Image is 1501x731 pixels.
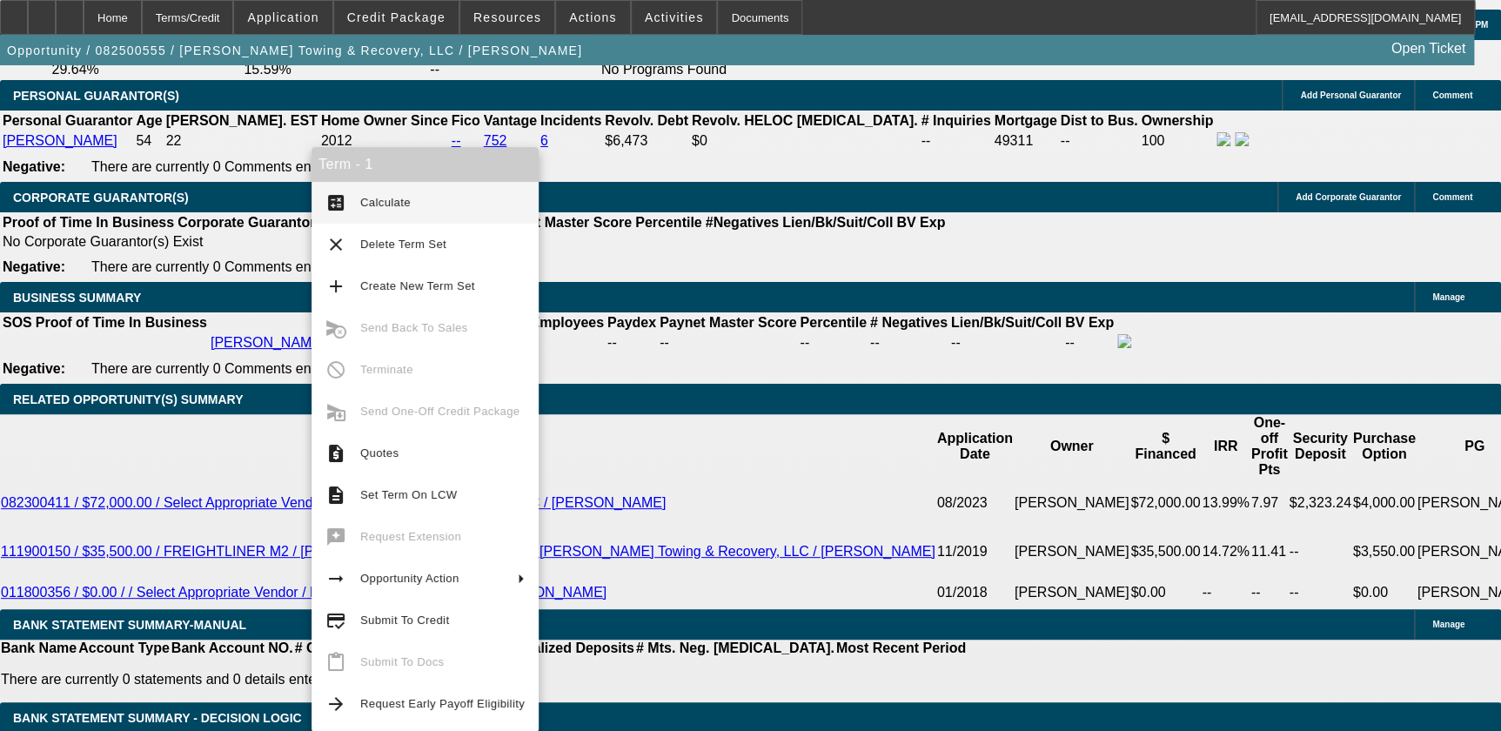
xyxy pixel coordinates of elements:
[484,113,537,128] b: Vantage
[135,131,163,151] td: 54
[91,259,460,274] span: There are currently 0 Comments entered on this opportunity
[496,640,634,657] th: Annualized Deposits
[325,485,346,506] mat-icon: description
[604,131,689,151] td: $6,473
[495,215,632,230] b: Paynet Master Score
[1117,334,1131,348] img: facebook-icon.png
[1201,479,1250,527] td: 13.99%
[1,544,935,559] a: 111900150 / $35,500.00 / FREIGHTLINER M2 / [PERSON_NAME] Truck Center, Inc. / [PERSON_NAME] Towin...
[360,614,449,627] span: Submit To Credit
[325,443,346,464] mat-icon: request_quote
[1352,527,1417,576] td: $3,550.00
[325,694,346,714] mat-icon: arrow_forward
[936,576,1014,609] td: 01/2018
[2,314,33,332] th: SOS
[870,315,948,330] b: # Negatives
[35,314,208,332] th: Proof of Time In Business
[936,479,1014,527] td: 08/2023
[606,333,657,352] td: --
[325,192,346,213] mat-icon: calculate
[360,572,459,585] span: Opportunity Action
[605,113,688,128] b: Revolv. Debt
[1432,620,1464,629] span: Manage
[1060,131,1139,151] td: --
[3,133,117,148] a: [PERSON_NAME]
[519,315,604,330] b: # Employees
[3,259,65,274] b: Negative:
[994,131,1058,151] td: 49311
[921,113,990,128] b: # Inquiries
[452,133,461,148] a: --
[632,1,717,34] button: Activities
[1141,113,1213,128] b: Ownership
[800,335,866,351] div: --
[569,10,617,24] span: Actions
[360,697,525,710] span: Request Early Payoff Eligibility
[1216,132,1230,146] img: facebook-icon.png
[1250,576,1289,609] td: --
[635,215,701,230] b: Percentile
[645,10,704,24] span: Activities
[1,495,666,510] a: 082300411 / $72,000.00 / Select Appropriate Vendor / Parkers Towing & Recovery, LLC / [PERSON_NAME]
[635,640,835,657] th: # Mts. Neg. [MEDICAL_DATA].
[484,133,507,148] a: 752
[540,133,548,148] a: 6
[1300,91,1401,100] span: Add Personal Guarantor
[136,113,162,128] b: Age
[13,711,302,725] span: Bank Statement Summary - Decision Logic
[706,215,780,230] b: #Negatives
[13,618,246,632] span: BANK STATEMENT SUMMARY-MANUAL
[312,147,539,182] div: Term - 1
[1201,414,1250,479] th: IRR
[178,215,315,230] b: Corporate Guarantor
[1129,576,1201,609] td: $0.00
[691,131,919,151] td: $0
[870,335,948,351] div: --
[896,215,945,230] b: BV Exp
[3,361,65,376] b: Negative:
[1288,527,1351,576] td: --
[294,640,378,657] th: # Of Periods
[360,446,399,459] span: Quotes
[600,61,787,78] td: No Programs Found
[91,159,460,174] span: There are currently 0 Comments entered on this opportunity
[13,191,189,205] span: CORPORATE GUARANTOR(S)
[1288,479,1351,527] td: $2,323.24
[1014,414,1130,479] th: Owner
[1065,315,1114,330] b: BV Exp
[347,10,446,24] span: Credit Package
[1129,527,1201,576] td: $35,500.00
[1432,292,1464,302] span: Manage
[325,610,346,631] mat-icon: credit_score
[321,133,352,148] span: 2012
[1014,479,1130,527] td: [PERSON_NAME]
[360,279,475,292] span: Create New Term Set
[1201,527,1250,576] td: 14.72%
[171,640,294,657] th: Bank Account NO.
[3,159,65,174] b: Negative:
[166,113,318,128] b: [PERSON_NAME]. EST
[3,113,132,128] b: Personal Guarantor
[835,640,967,657] th: Most Recent Period
[325,276,346,297] mat-icon: add
[234,1,332,34] button: Application
[540,113,601,128] b: Incidents
[1,672,966,687] p: There are currently 0 statements and 0 details entered on this opportunity
[1432,192,1472,202] span: Comment
[1288,414,1351,479] th: Security Deposit
[1384,34,1472,64] a: Open Ticket
[1296,192,1401,202] span: Add Corporate Guarantor
[7,44,582,57] span: Opportunity / 082500555 / [PERSON_NAME] Towing & Recovery, LLC / [PERSON_NAME]
[692,113,918,128] b: Revolv. HELOC [MEDICAL_DATA].
[1432,91,1472,100] span: Comment
[782,215,893,230] b: Lien/Bk/Suit/Coll
[800,315,866,330] b: Percentile
[920,131,991,151] td: --
[13,291,141,305] span: BUSINESS SUMMARY
[1235,132,1249,146] img: linkedin-icon.png
[473,10,541,24] span: Resources
[1201,576,1250,609] td: --
[995,113,1057,128] b: Mortgage
[1061,113,1138,128] b: Dist to Bus.
[360,238,446,251] span: Delete Term Set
